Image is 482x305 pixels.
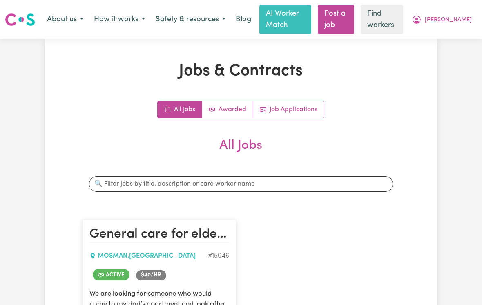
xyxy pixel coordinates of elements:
button: My Account [406,11,477,28]
a: Blog [231,11,256,29]
button: Safety & resources [150,11,231,28]
a: AI Worker Match [259,5,311,34]
button: About us [42,11,89,28]
h2: All Jobs [83,138,399,166]
a: Post a job [318,5,354,34]
button: How it works [89,11,150,28]
a: All jobs [158,101,202,118]
input: 🔍 Filter jobs by title, description or care worker name [89,176,393,192]
span: [PERSON_NAME] [425,16,472,25]
a: Active jobs [202,101,253,118]
span: Job rate per hour [136,270,166,280]
h1: Jobs & Contracts [83,62,399,81]
h2: General care for elderly gentleman, Mosman [89,227,229,243]
div: Job ID #15046 [208,251,229,261]
div: MOSMAN , [GEOGRAPHIC_DATA] [89,251,208,261]
img: Careseekers logo [5,12,35,27]
a: Careseekers logo [5,10,35,29]
a: Find workers [361,5,403,34]
a: Job applications [253,101,324,118]
span: Job is active [93,269,129,280]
